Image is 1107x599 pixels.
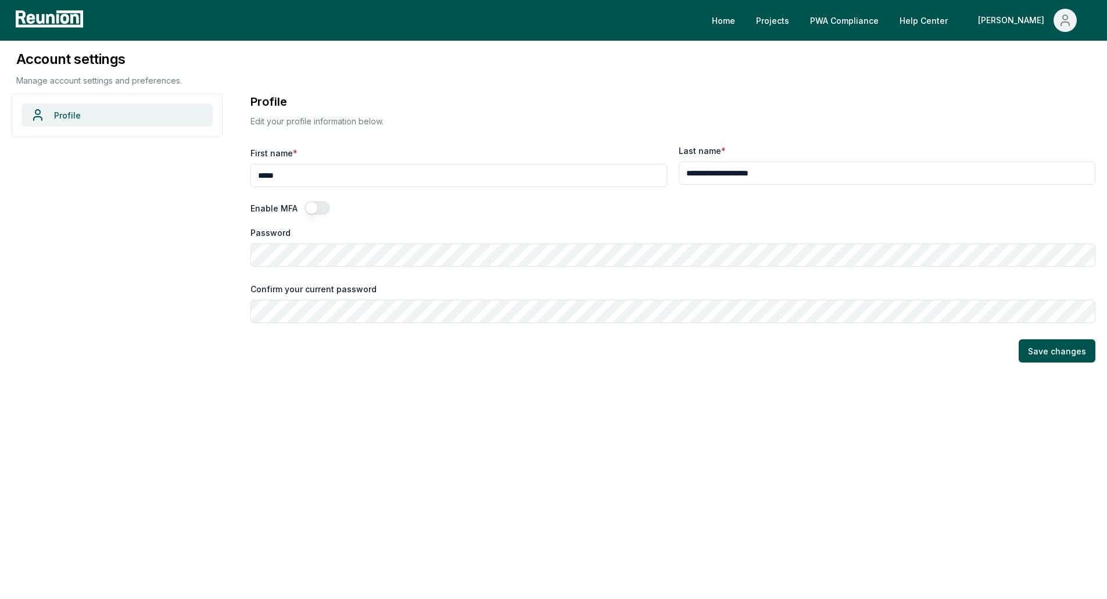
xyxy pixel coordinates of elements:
[703,9,1095,32] nav: Main
[250,116,384,127] p: Edit your profile information below.
[747,9,798,32] a: Projects
[250,227,291,239] label: Password
[22,103,213,127] a: Profile
[250,147,298,159] label: First name
[801,9,888,32] a: PWA Compliance
[978,9,1049,32] div: [PERSON_NAME]
[703,9,744,32] a: Home
[250,94,287,110] h3: Profile
[16,50,1095,69] h3: Account settings
[1019,339,1095,363] button: Save changes
[250,202,298,214] label: Enable MFA
[16,74,1095,87] p: Manage account settings and preferences.
[679,145,726,157] label: Last name
[969,9,1086,32] button: [PERSON_NAME]
[250,283,377,295] label: Confirm your current password
[890,9,957,32] a: Help Center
